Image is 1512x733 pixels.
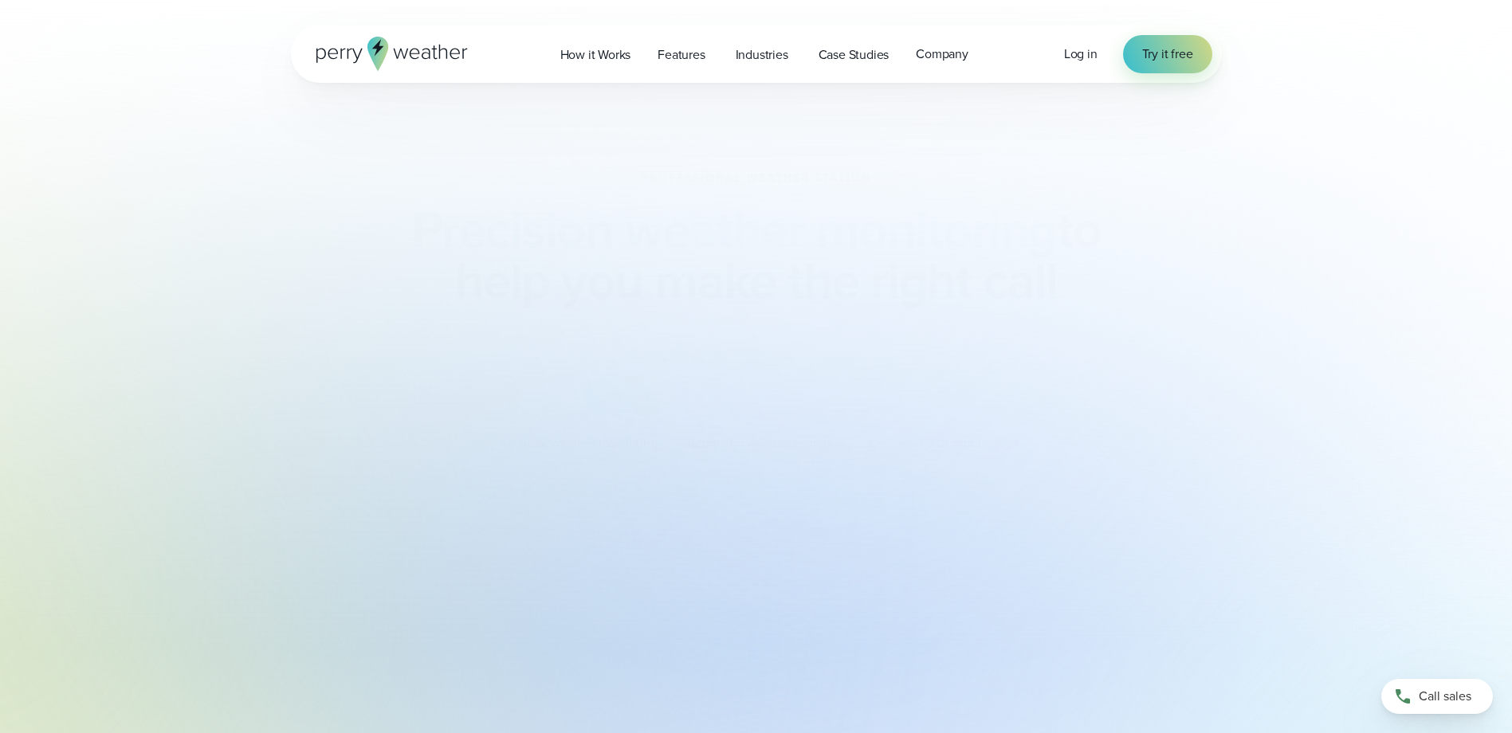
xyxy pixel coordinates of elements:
span: Try it free [1142,45,1193,64]
a: Call sales [1381,679,1493,714]
span: Features [658,45,705,65]
span: Industries [736,45,788,65]
a: Case Studies [805,38,903,71]
a: Log in [1064,45,1098,64]
span: Call sales [1419,687,1471,706]
span: Case Studies [819,45,890,65]
a: How it Works [547,38,645,71]
a: Try it free [1123,35,1212,73]
span: How it Works [560,45,631,65]
span: Company [916,45,968,64]
span: Log in [1064,45,1098,63]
